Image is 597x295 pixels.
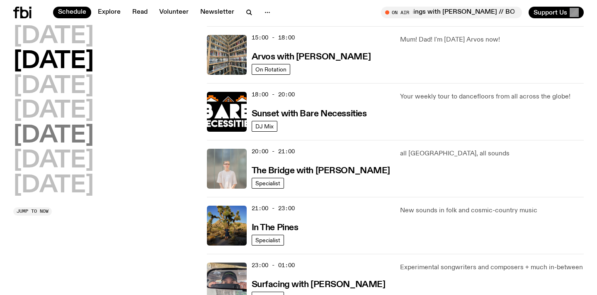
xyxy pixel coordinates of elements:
span: Support Us [534,9,567,16]
a: The Bridge with [PERSON_NAME] [252,165,390,175]
button: [DATE] [13,124,94,147]
span: 15:00 - 18:00 [252,34,295,42]
img: Bare Necessities [207,92,247,132]
a: Surfacing with [PERSON_NAME] [252,279,386,289]
span: 18:00 - 20:00 [252,91,295,98]
a: Explore [93,7,126,18]
a: Schedule [53,7,91,18]
a: Newsletter [195,7,239,18]
a: DJ Mix [252,121,277,132]
span: DJ Mix [255,123,274,129]
a: Volunteer [154,7,194,18]
p: New sounds in folk and cosmic-country music [400,206,584,216]
button: On AirMornings with [PERSON_NAME] // BOOK CLUB + playing [PERSON_NAME] ?1!?1 [381,7,522,18]
button: Jump to now [13,207,52,216]
a: Arvos with [PERSON_NAME] [252,51,371,61]
p: Experimental songwriters and composers + much in-between [400,263,584,273]
span: Specialist [255,180,280,186]
button: [DATE] [13,50,94,73]
button: [DATE] [13,99,94,123]
button: Support Us [529,7,584,18]
img: A corner shot of the fbi music library [207,35,247,75]
h3: Sunset with Bare Necessities [252,110,367,118]
button: [DATE] [13,174,94,197]
span: 23:00 - 01:00 [252,261,295,269]
p: Your weekly tour to dancefloors from all across the globe! [400,92,584,102]
a: Sunset with Bare Necessities [252,108,367,118]
h3: The Bridge with [PERSON_NAME] [252,167,390,175]
h3: Arvos with [PERSON_NAME] [252,53,371,61]
span: On Rotation [255,66,286,72]
img: Mara stands in front of a frosted glass wall wearing a cream coloured t-shirt and black glasses. ... [207,149,247,189]
p: all [GEOGRAPHIC_DATA], all sounds [400,149,584,159]
a: In The Pines [252,222,298,232]
h3: Surfacing with [PERSON_NAME] [252,280,386,289]
img: Johanna stands in the middle distance amongst a desert scene with large cacti and trees. She is w... [207,206,247,246]
button: [DATE] [13,25,94,48]
button: [DATE] [13,149,94,172]
span: Specialist [255,237,280,243]
p: Mum! Dad! I'm [DATE] Arvos now! [400,35,584,45]
a: On Rotation [252,64,290,75]
span: 21:00 - 23:00 [252,204,295,212]
button: [DATE] [13,75,94,98]
span: 20:00 - 21:00 [252,147,295,155]
span: Jump to now [17,209,49,214]
a: Specialist [252,178,284,189]
a: Specialist [252,235,284,246]
h3: In The Pines [252,224,298,232]
a: Read [127,7,153,18]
